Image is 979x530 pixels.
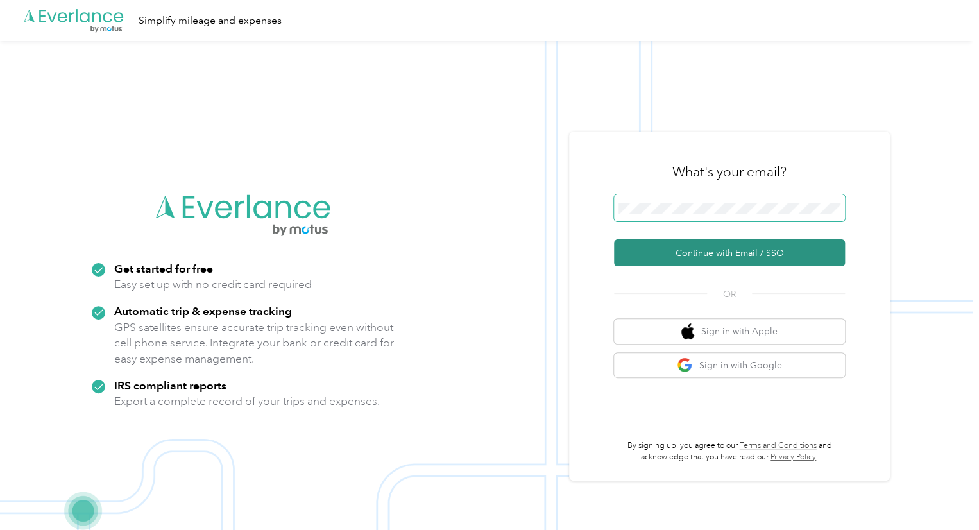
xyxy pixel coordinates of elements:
button: google logoSign in with Google [614,353,845,378]
img: apple logo [681,323,694,339]
a: Privacy Policy [770,452,816,462]
p: By signing up, you agree to our and acknowledge that you have read our . [614,440,845,463]
strong: IRS compliant reports [114,379,226,392]
button: apple logoSign in with Apple [614,319,845,344]
a: Terms and Conditions [740,441,817,450]
p: Export a complete record of your trips and expenses. [114,393,380,409]
p: GPS satellites ensure accurate trip tracking even without cell phone service. Integrate your bank... [114,320,395,367]
strong: Get started for free [114,262,213,275]
div: Simplify mileage and expenses [139,13,282,29]
strong: Automatic trip & expense tracking [114,304,292,318]
p: Easy set up with no credit card required [114,277,312,293]
img: google logo [677,357,693,373]
h3: What's your email? [672,163,787,181]
button: Continue with Email / SSO [614,239,845,266]
span: OR [707,287,752,301]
